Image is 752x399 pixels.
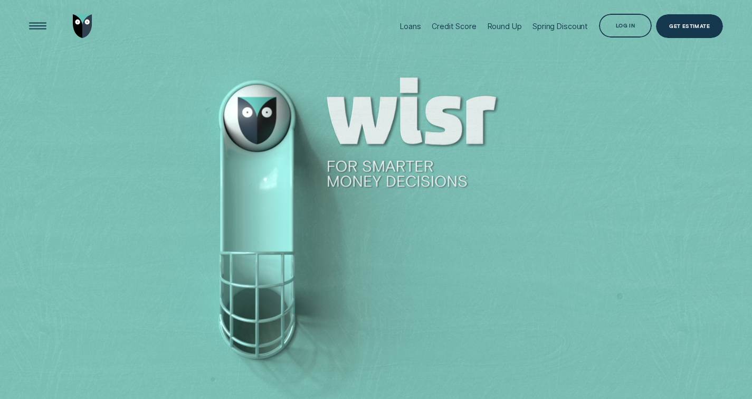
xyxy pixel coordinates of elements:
[532,22,588,31] div: Spring Discount
[73,14,92,38] img: Wisr
[656,14,723,38] a: Get Estimate
[400,22,421,31] div: Loans
[599,14,652,38] button: Log in
[488,22,522,31] div: Round Up
[26,14,50,38] button: Open Menu
[432,22,476,31] div: Credit Score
